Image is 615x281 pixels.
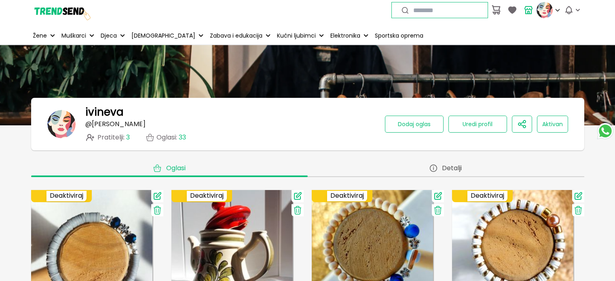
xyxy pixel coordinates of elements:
p: @ [PERSON_NAME] [85,120,146,128]
button: Aktivan [537,116,568,133]
p: Zabava i edukacija [210,32,262,40]
p: Kućni ljubimci [277,32,316,40]
p: Muškarci [61,32,86,40]
span: Oglasi [166,164,186,172]
p: [DEMOGRAPHIC_DATA] [131,32,195,40]
p: Djeca [101,32,117,40]
button: Djeca [99,27,127,44]
button: [DEMOGRAPHIC_DATA] [130,27,205,44]
button: Dodaj oglas [385,116,444,133]
button: Žene [31,27,57,44]
img: profile picture [537,2,553,18]
span: Dodaj oglas [398,120,431,128]
span: Pratitelji : [97,134,130,141]
p: Žene [33,32,47,40]
button: Zabava i edukacija [208,27,272,44]
button: Elektronika [329,27,370,44]
p: Elektronika [330,32,360,40]
h1: ivineva [85,106,123,118]
span: Detalji [442,164,462,172]
button: Uredi profil [448,116,507,133]
button: Kućni ljubimci [275,27,325,44]
button: Muškarci [60,27,96,44]
p: Oglasi : [156,134,186,141]
span: 33 [179,133,186,142]
img: banner [47,110,76,138]
span: 3 [126,133,130,142]
a: Sportska oprema [373,27,425,44]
